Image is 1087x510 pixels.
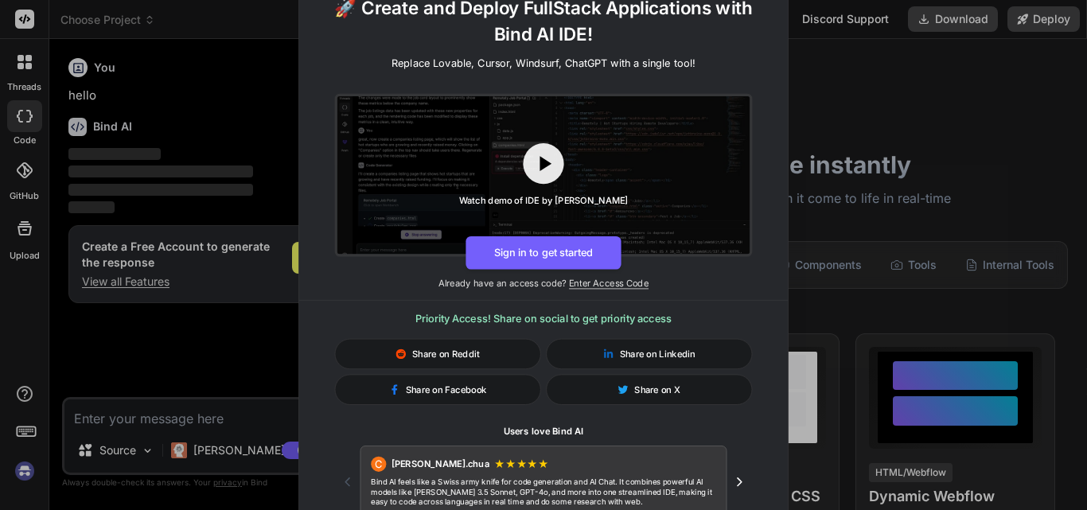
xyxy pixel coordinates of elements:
[538,457,549,472] span: ★
[466,236,621,270] button: Sign in to get started
[505,457,516,472] span: ★
[299,277,788,290] p: Already have an access code?
[727,469,752,495] button: Next testimonial
[412,348,480,360] span: Share on Reddit
[371,477,716,507] p: Bind AI feels like a Swiss army knife for code generation and AI Chat. It combines powerful AI mo...
[392,457,489,470] span: [PERSON_NAME].chua
[527,457,538,472] span: ★
[620,348,695,360] span: Share on Linkedin
[569,278,649,289] span: Enter Access Code
[335,311,753,326] h3: Priority Access! Share on social to get priority access
[335,469,360,495] button: Previous testimonial
[634,383,680,396] span: Share on X
[406,383,487,396] span: Share on Facebook
[516,457,528,472] span: ★
[494,457,505,472] span: ★
[335,426,753,438] h1: Users love Bind AI
[371,457,386,472] div: C
[392,56,695,71] p: Replace Lovable, Cursor, Windsurf, ChatGPT with a single tool!
[459,194,629,207] div: Watch demo of IDE by [PERSON_NAME]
